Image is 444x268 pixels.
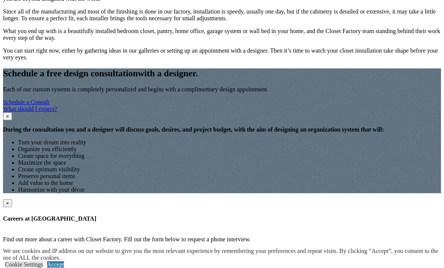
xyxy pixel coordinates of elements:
a: Schedule a Consult [3,99,50,105]
li: Turn your dream into reality [18,139,441,146]
button: Close [3,112,12,120]
button: Close [3,199,12,207]
p: Each of our custom systems is completely personalized and begins with a complimentary design appo... [3,86,441,93]
a: What should I expect? [3,106,57,112]
li: Add value to the home [18,180,441,186]
p: What you end up with is a beautifully installed bedroom closet, pantry, home office, garage syste... [3,28,441,41]
p: You can start right now, either by gathering ideas in our galleries or setting up an appointment ... [3,47,441,61]
h4: Careers at [GEOGRAPHIC_DATA] [3,215,441,222]
p: Since all of the manufacturing and most of the finishing is done in our factory, installation is ... [3,8,441,22]
a: Accept [47,261,64,268]
a: Cookie Settings [5,261,43,268]
p: Find out more about a career with Closet Factory. Fill out the form below to request a phone inte... [3,236,441,243]
li: Maximize the space [18,159,441,166]
h2: Schedule a free design consultation [3,68,441,79]
li: Create optimum visibility [18,166,441,173]
span: × [6,114,9,119]
li: Create space for everything [18,153,441,159]
strong: During the consultation you and a designer will discuss goals, desires, and project budget, with ... [3,126,384,133]
div: We use cookies and IP address on our website to give you the most relevant experience by remember... [3,248,444,261]
li: Organize you efficiently [18,146,441,153]
span: × [6,200,9,206]
li: Harmonize with your décor [18,186,441,193]
span: with a designer. [138,68,198,78]
li: Preserve personal items [18,173,441,180]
